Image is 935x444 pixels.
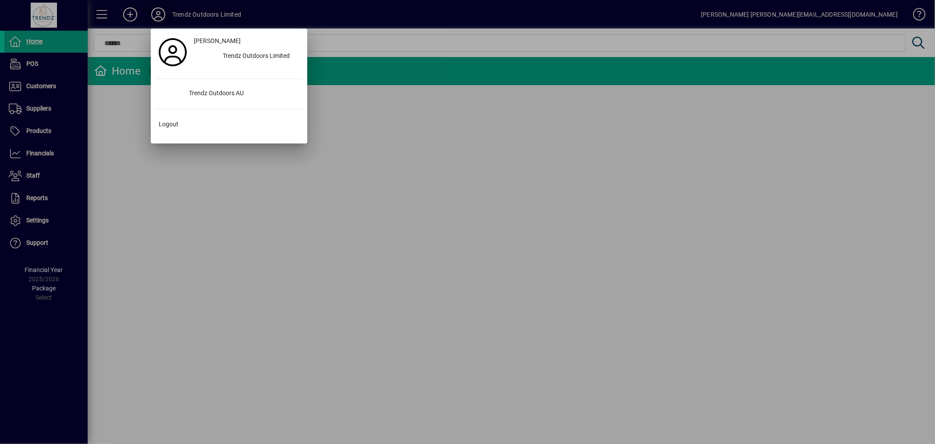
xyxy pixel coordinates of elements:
a: Profile [155,44,190,60]
button: Trendz Outdoors AU [155,86,303,102]
a: [PERSON_NAME] [190,33,303,49]
span: Logout [159,120,178,129]
div: Trendz Outdoors Limited [216,49,303,64]
button: Trendz Outdoors Limited [190,49,303,64]
span: [PERSON_NAME] [194,36,241,46]
div: Trendz Outdoors AU [182,86,303,102]
button: Logout [155,116,303,132]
